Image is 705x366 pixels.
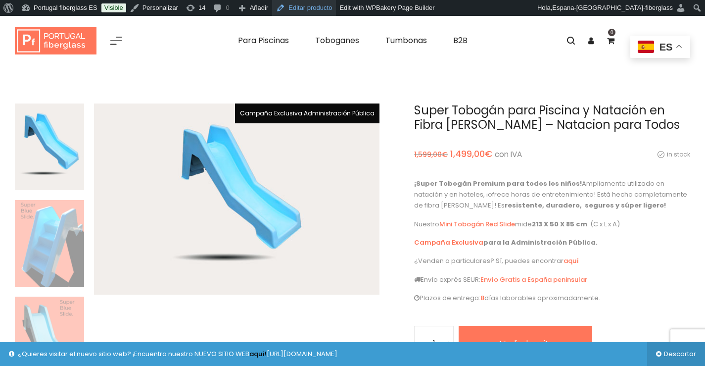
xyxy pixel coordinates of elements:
a: 0 [601,31,620,51]
span: Para Piscinas [238,35,289,46]
p: ¿Venden a particulares? Sí, puedes encontrar [414,256,690,266]
span: B2B [453,35,468,46]
strong: para la Administración Pública. [483,238,598,247]
bdi: 1,499,00 [450,148,492,160]
strong: resistente, duradero, seguros y súper ligero! [505,201,666,210]
button: Añadir al carrito [459,326,592,361]
small: con IVA [495,149,522,159]
img: es [638,41,654,53]
p: in stock [655,150,690,160]
a: aquí! [249,349,267,359]
a: Visible [101,3,126,12]
a: Portugal fiberglass ES [15,16,96,65]
a: Descartar [647,342,705,366]
h1: Super Tobogán para Piscina y Natación en Fibra [PERSON_NAME] – Natacion para Todos [414,104,690,132]
span: Espana-[GEOGRAPHIC_DATA]-fiberglass [552,4,673,11]
span: 0 [608,29,615,36]
a: Plazos de entrega: [414,293,480,303]
a: Mini Tobogán Red Slide [439,219,515,229]
strong: 213 X 50 X 85 cm [532,219,587,229]
strong: ¡Super Tobogán Premium para todos los niños! [414,179,582,188]
a: Toboganes [308,31,367,51]
a: aquí [564,256,579,265]
a: Envío exprés SEUR: [414,275,480,284]
a: Para Piscinas [231,31,296,51]
span: - [414,329,424,358]
p: Ampliamente utilizado en natación y en hoteles, ¡ofrece horas de entretenimiento! Está hecho comp... [414,178,690,211]
img: Portugal fiberglass ES [15,27,96,55]
span: Tumbonas [385,35,427,46]
input: Cantidad de productos [414,326,454,361]
p: Nuestro mide . (C x L x A) [414,219,690,230]
a: 8 [480,293,484,303]
span: Toboganes [315,35,359,46]
img: Super-Tobogan-para-ninos-Piscina-y-Natacion-Premium-en-Fibra-de-Vidrio-exterior-interior-600x400-... [15,104,84,190]
a: B2B [446,31,475,51]
span: Campaña Exclusiva Administración Pública [240,109,375,117]
bdi: 1,599,00 [414,150,448,159]
span: + [444,329,454,358]
a: días laborables aproximadamente. [484,293,600,303]
span: € [442,150,448,159]
span: es [659,42,673,52]
a: Campaña Exclusiva [414,238,483,247]
span: € [485,148,492,160]
a: Tumbonas [378,31,434,51]
img: 0-E5096-Super-Tobogan-para-ninos-Piscina-y-Natacion-Premium-en-Fibra-de-Vidrio-exterior-interior-... [15,200,84,287]
a: Envío Gratis a España peninsular [480,275,587,284]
